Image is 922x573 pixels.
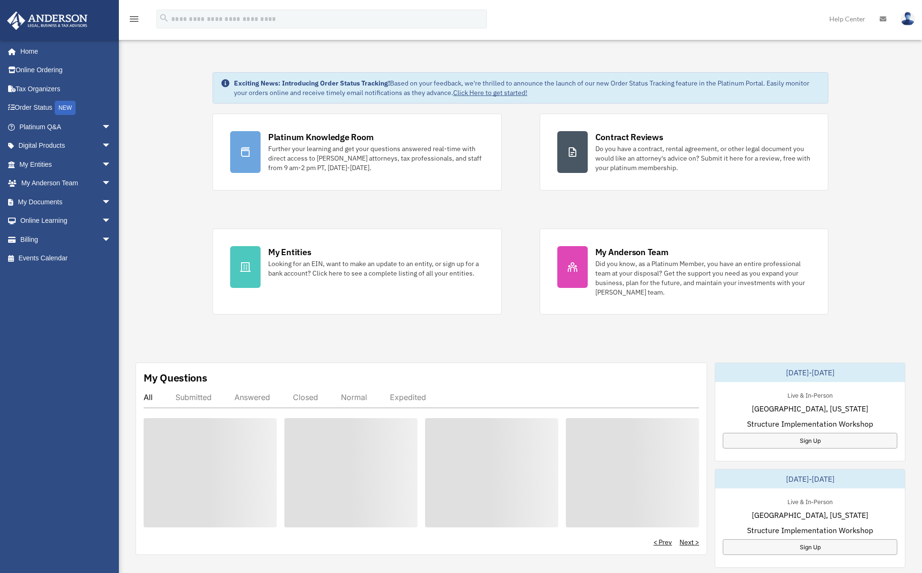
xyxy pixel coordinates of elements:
[102,230,121,249] span: arrow_drop_down
[293,392,318,402] div: Closed
[268,144,484,172] div: Further your learning and get your questions answered real-time with direct access to [PERSON_NAM...
[4,11,90,30] img: Anderson Advisors Platinum Portal
[7,79,126,98] a: Tax Organizers
[7,211,126,230] a: Online Learningarrow_drop_down
[780,390,840,400] div: Live & In-Person
[540,229,829,315] a: My Anderson Team Did you know, as a Platinum Member, you have an entire professional team at your...
[653,537,672,547] a: < Prev
[595,259,811,297] div: Did you know, as a Platinum Member, you have an entire professional team at your disposal? Get th...
[213,229,502,315] a: My Entities Looking for an EIN, want to make an update to an entity, or sign up for a bank accoun...
[144,371,207,385] div: My Questions
[102,155,121,174] span: arrow_drop_down
[723,539,897,555] a: Sign Up
[159,13,169,23] i: search
[595,144,811,172] div: Do you have a contract, rental agreement, or other legal document you would like an attorney's ad...
[268,131,374,143] div: Platinum Knowledge Room
[715,363,905,382] div: [DATE]-[DATE]
[7,42,121,61] a: Home
[7,192,126,211] a: My Documentsarrow_drop_down
[128,17,140,25] a: menu
[102,136,121,156] span: arrow_drop_down
[540,114,829,191] a: Contract Reviews Do you have a contract, rental agreement, or other legal document you would like...
[128,13,140,25] i: menu
[7,98,126,118] a: Order StatusNEW
[595,246,669,258] div: My Anderson Team
[7,249,126,268] a: Events Calendar
[175,392,212,402] div: Submitted
[752,403,868,414] span: [GEOGRAPHIC_DATA], [US_STATE]
[102,192,121,212] span: arrow_drop_down
[780,496,840,506] div: Live & In-Person
[7,174,126,193] a: My Anderson Teamarrow_drop_down
[341,392,367,402] div: Normal
[390,392,426,402] div: Expedited
[723,433,897,449] a: Sign Up
[7,230,126,249] a: Billingarrow_drop_down
[747,418,873,430] span: Structure Implementation Workshop
[747,525,873,536] span: Structure Implementation Workshop
[102,174,121,193] span: arrow_drop_down
[234,78,820,97] div: Based on your feedback, we're thrilled to announce the launch of our new Order Status Tracking fe...
[144,392,153,402] div: All
[679,537,699,547] a: Next >
[715,469,905,488] div: [DATE]-[DATE]
[7,61,126,80] a: Online Ordering
[453,88,527,97] a: Click Here to get started!
[7,136,126,155] a: Digital Productsarrow_drop_down
[7,117,126,136] a: Platinum Q&Aarrow_drop_down
[7,155,126,174] a: My Entitiesarrow_drop_down
[752,509,868,521] span: [GEOGRAPHIC_DATA], [US_STATE]
[234,79,390,87] strong: Exciting News: Introducing Order Status Tracking!
[102,117,121,137] span: arrow_drop_down
[234,392,270,402] div: Answered
[102,211,121,231] span: arrow_drop_down
[268,246,311,258] div: My Entities
[901,12,915,26] img: User Pic
[595,131,663,143] div: Contract Reviews
[213,114,502,191] a: Platinum Knowledge Room Further your learning and get your questions answered real-time with dire...
[268,259,484,278] div: Looking for an EIN, want to make an update to an entity, or sign up for a bank account? Click her...
[55,101,76,115] div: NEW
